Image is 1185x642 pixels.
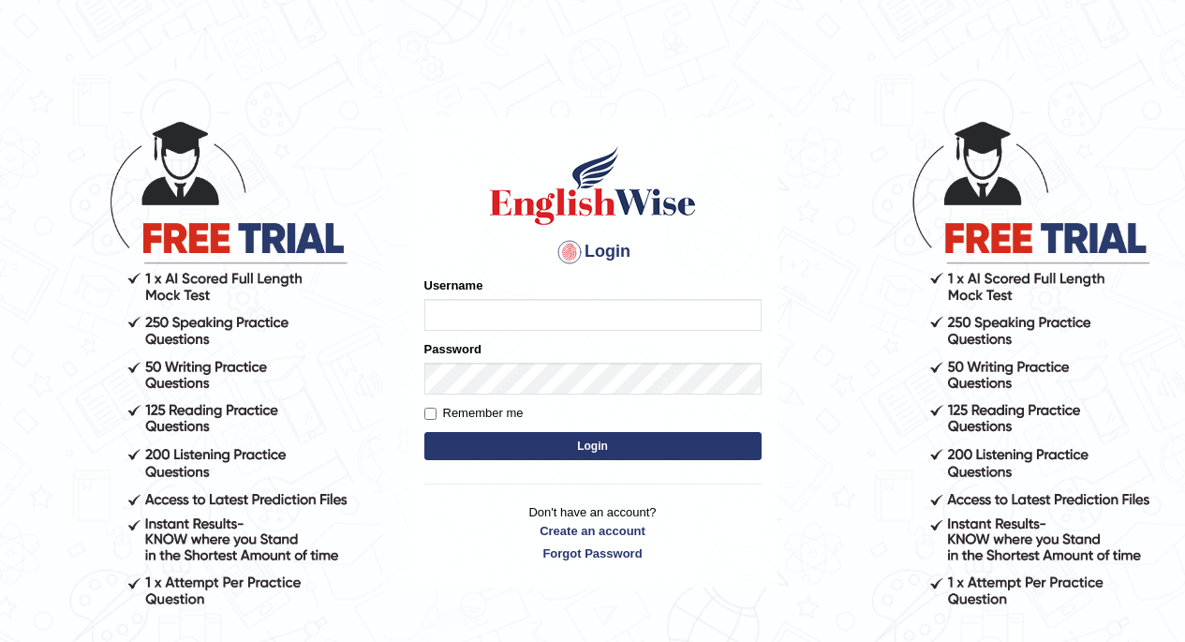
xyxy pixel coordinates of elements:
label: Password [424,340,481,358]
label: Remember me [424,404,524,423]
button: Login [424,432,762,460]
a: Create an account [424,522,762,540]
p: Don't have an account? [424,503,762,561]
a: Forgot Password [424,545,762,562]
h4: Login [424,237,762,267]
label: Username [424,276,483,294]
img: Logo of English Wise sign in for intelligent practice with AI [486,143,700,228]
input: Remember me [424,408,437,420]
